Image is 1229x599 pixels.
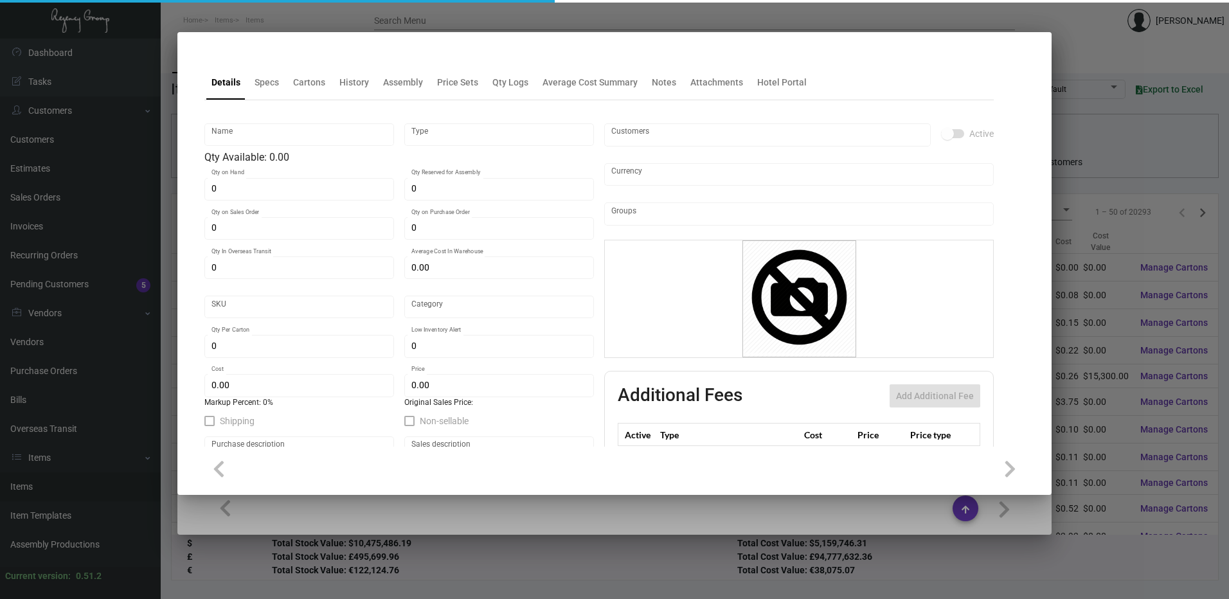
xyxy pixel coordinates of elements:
[690,76,743,89] div: Attachments
[383,76,423,89] div: Assembly
[890,384,980,407] button: Add Additional Fee
[611,209,987,219] input: Add new..
[907,424,965,446] th: Price type
[76,569,102,583] div: 0.51.2
[652,76,676,89] div: Notes
[969,126,994,141] span: Active
[757,76,807,89] div: Hotel Portal
[611,130,924,140] input: Add new..
[543,76,638,89] div: Average Cost Summary
[657,424,801,446] th: Type
[255,76,279,89] div: Specs
[204,150,594,165] div: Qty Available: 0.00
[896,391,974,401] span: Add Additional Fee
[293,76,325,89] div: Cartons
[618,424,658,446] th: Active
[220,413,255,429] span: Shipping
[618,384,742,407] h2: Additional Fees
[801,424,854,446] th: Cost
[211,76,240,89] div: Details
[420,413,469,429] span: Non-sellable
[437,76,478,89] div: Price Sets
[492,76,528,89] div: Qty Logs
[854,424,907,446] th: Price
[5,569,71,583] div: Current version:
[339,76,369,89] div: History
